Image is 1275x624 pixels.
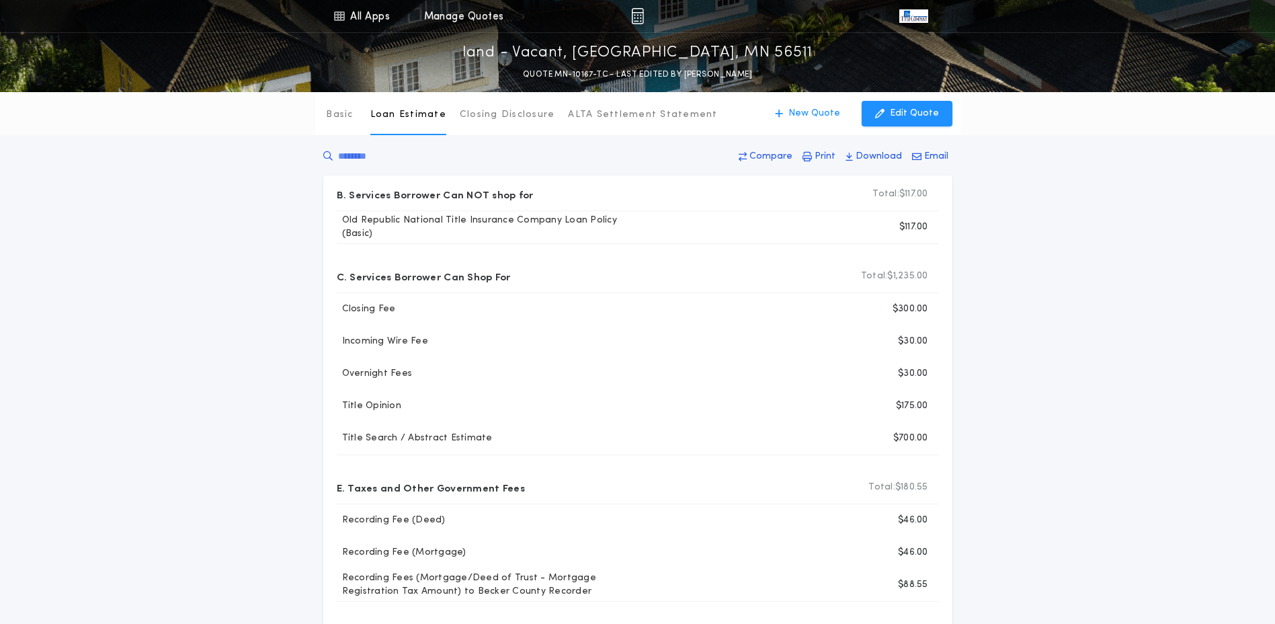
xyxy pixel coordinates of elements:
p: Recording Fees (Mortgage/Deed of Trust - Mortgage Registration Tax Amount) to Becker County Recorder [337,572,650,598]
p: $175.00 [896,399,928,413]
p: Basic [326,108,353,122]
img: vs-icon [899,9,928,23]
p: $700.00 [893,432,928,445]
button: Edit Quote [862,101,952,126]
button: Email [908,145,952,169]
p: Email [924,150,948,163]
p: $30.00 [898,335,928,348]
p: $300.00 [893,303,928,316]
b: Total: [868,481,895,494]
p: Loan Estimate [370,108,446,122]
p: E. Taxes and Other Government Fees [337,477,525,498]
p: $88.55 [898,578,928,592]
p: QUOTE MN-10167-TC - LAST EDITED BY [PERSON_NAME] [523,68,752,81]
p: Edit Quote [890,107,939,120]
p: $1,235.00 [861,270,928,283]
p: $46.00 [898,514,928,527]
p: $46.00 [898,546,928,559]
p: Compare [749,150,792,163]
p: Recording Fee (Deed) [337,514,446,527]
p: $117.00 [872,188,928,201]
p: Old Republic National Title Insurance Company Loan Policy (Basic) [337,214,650,241]
p: Print [815,150,835,163]
p: land - Vacant, [GEOGRAPHIC_DATA], MN 56511 [462,42,813,64]
button: Download [841,145,906,169]
p: Incoming Wire Fee [337,335,428,348]
p: $117.00 [899,221,928,234]
p: B. Services Borrower Can NOT shop for [337,184,534,205]
p: ALTA Settlement Statement [568,108,717,122]
button: Compare [735,145,796,169]
b: Total: [861,270,888,283]
p: Title Search / Abstract Estimate [337,432,493,445]
img: img [631,8,644,24]
b: Total: [872,188,899,201]
p: Download [856,150,902,163]
p: Recording Fee (Mortgage) [337,546,466,559]
button: Print [798,145,839,169]
p: Title Opinion [337,399,401,413]
p: Closing Fee [337,303,396,316]
p: Overnight Fees [337,367,413,381]
p: C. Services Borrower Can Shop For [337,266,511,287]
p: New Quote [788,107,840,120]
p: $180.55 [868,481,928,494]
p: Closing Disclosure [460,108,555,122]
p: $30.00 [898,367,928,381]
button: New Quote [762,101,854,126]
